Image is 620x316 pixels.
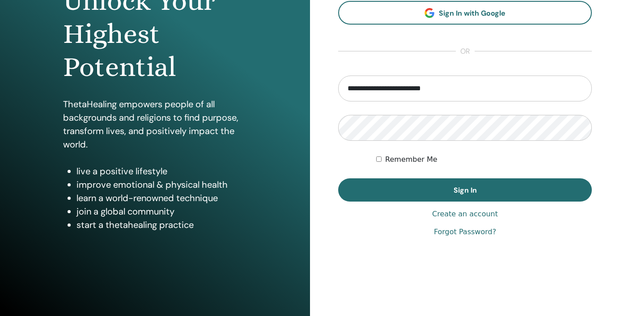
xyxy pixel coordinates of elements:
a: Forgot Password? [434,227,496,237]
span: Sign In with Google [439,8,505,18]
li: start a thetahealing practice [76,218,247,232]
div: Keep me authenticated indefinitely or until I manually logout [376,154,592,165]
li: live a positive lifestyle [76,164,247,178]
button: Sign In [338,178,592,202]
li: improve emotional & physical health [76,178,247,191]
li: learn a world-renowned technique [76,191,247,205]
li: join a global community [76,205,247,218]
span: Sign In [454,185,477,195]
a: Sign In with Google [338,1,592,25]
p: ThetaHealing empowers people of all backgrounds and religions to find purpose, transform lives, a... [63,97,247,151]
span: or [456,46,475,57]
a: Create an account [432,209,498,219]
label: Remember Me [385,154,437,165]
